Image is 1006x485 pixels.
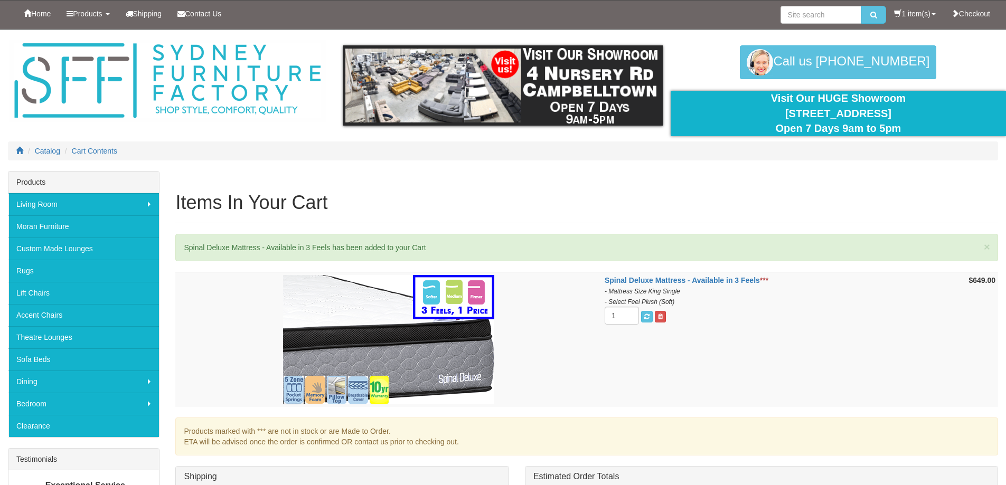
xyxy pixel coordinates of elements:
[73,9,102,18] span: Products
[16,1,59,27] a: Home
[8,193,159,215] a: Living Room
[8,260,159,282] a: Rugs
[8,415,159,437] a: Clearance
[984,241,990,252] button: ×
[781,6,861,24] input: Site search
[175,417,998,455] div: Products marked with *** are not in stock or are Made to Order. ETA will be advised once the orde...
[343,45,663,126] img: showroom.gif
[8,348,159,370] a: Sofa Beds
[185,9,221,18] span: Contact Us
[35,147,60,155] a: Catalog
[605,298,674,306] i: - Select Feel Plush (Soft)
[969,276,995,284] strong: $649.00
[8,282,159,304] a: Lift Chairs
[8,449,159,470] div: Testimonials
[944,1,998,27] a: Checkout
[8,304,159,326] a: Accent Chairs
[605,276,760,284] a: Spinal Deluxe Mattress - Available in 3 Feels
[175,234,998,261] div: Spinal Deluxe Mattress - Available in 3 Feels has been added to your Cart
[175,192,998,213] h1: Items In Your Cart
[605,288,680,295] i: - Mattress Size King Single
[118,1,170,27] a: Shipping
[533,472,990,481] h3: Estimated Order Totals
[8,326,159,348] a: Theatre Lounges
[886,1,943,27] a: 1 item(s)
[31,9,51,18] span: Home
[8,172,159,193] div: Products
[133,9,162,18] span: Shipping
[8,370,159,393] a: Dining
[8,393,159,415] a: Bedroom
[8,237,159,260] a: Custom Made Lounges
[283,275,494,404] img: Spinal Deluxe Mattress - Available in 3 Feels
[59,1,117,27] a: Products
[170,1,229,27] a: Contact Us
[8,215,159,237] a: Moran Furniture
[679,91,998,136] div: Visit Our HUGE Showroom [STREET_ADDRESS] Open 7 Days 9am to 5pm
[184,472,500,481] h3: Shipping
[72,147,117,155] a: Cart Contents
[9,40,326,122] img: Sydney Furniture Factory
